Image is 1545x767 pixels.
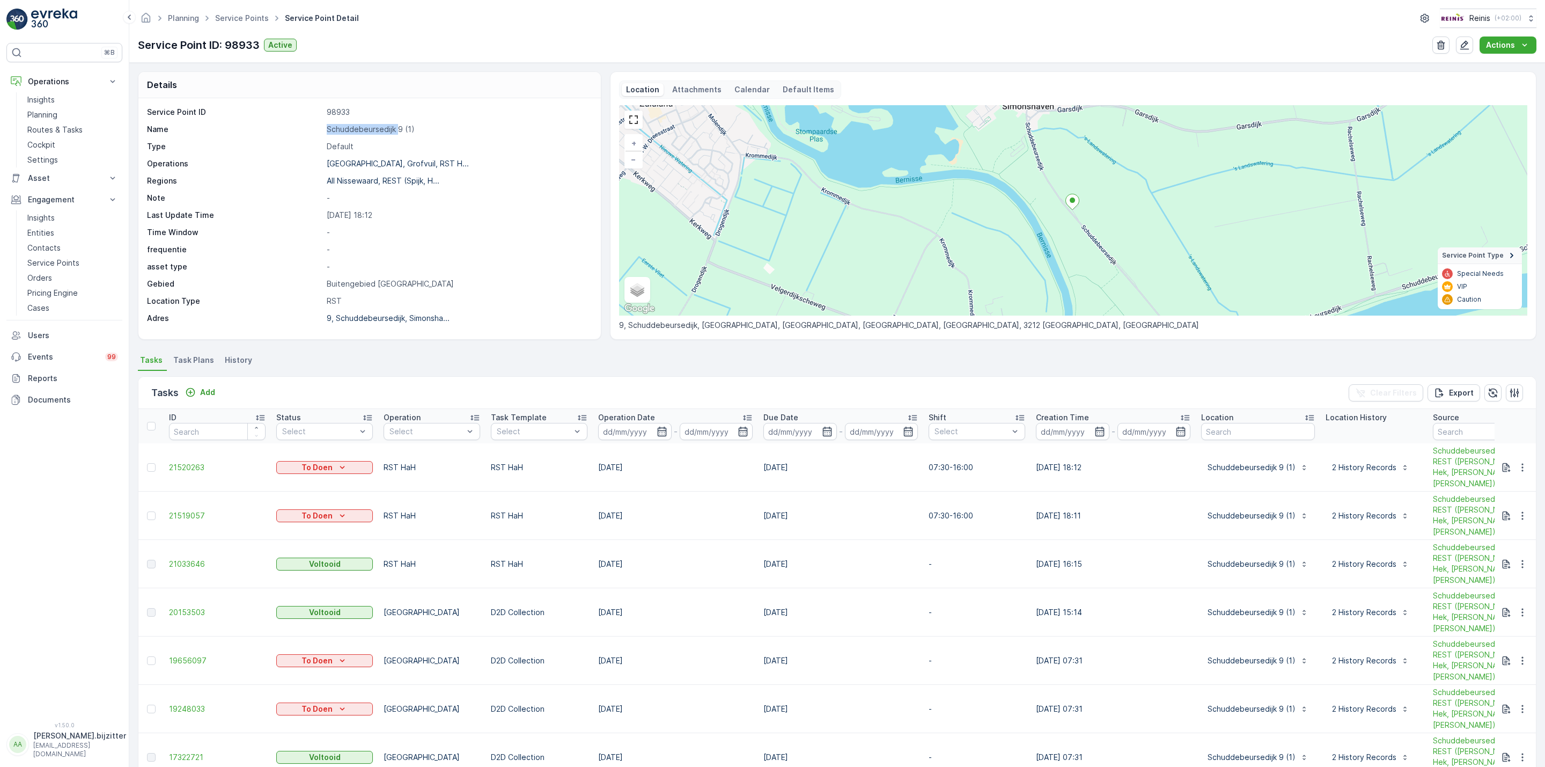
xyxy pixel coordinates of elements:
input: Search [1201,423,1315,440]
td: [DATE] 16:15 [1031,540,1196,588]
p: frequentie [147,244,322,255]
p: To Doen [301,510,333,521]
p: Attachments [672,84,722,95]
p: To Doen [301,462,333,473]
p: Gebied [147,279,322,289]
td: RST HaH [378,492,485,540]
button: Schuddebeursedijk 9 (1) [1201,652,1315,669]
td: RST HaH [485,443,593,492]
p: 2 History Records [1332,704,1396,714]
p: Voltooid [309,559,341,569]
p: [PERSON_NAME].bijzitter [33,731,126,741]
p: To Doen [301,655,333,666]
p: Time Window [147,227,322,238]
p: Special Needs [1457,269,1504,278]
p: Regions [147,176,322,186]
p: Due Date [763,412,798,423]
p: VIP [1457,282,1467,291]
p: ( +02:00 ) [1495,14,1521,23]
p: 2 History Records [1332,510,1396,521]
td: RST HaH [485,540,593,588]
span: 21519057 [169,510,266,521]
span: Service Point Detail [283,13,361,24]
span: Task Plans [173,355,214,366]
p: Operations [28,76,101,87]
img: Reinis-Logo-Vrijstaand_Tekengebied-1-copy2_aBO4n7j.png [1440,12,1465,24]
p: Default Items [783,84,834,95]
p: Events [28,352,99,362]
button: 2 History Records [1326,749,1416,766]
p: 2 History Records [1332,655,1396,666]
a: Documents [6,389,122,411]
button: Voltooid [276,558,373,571]
p: 2 History Records [1332,752,1396,763]
span: Schuddebeursedijk 9 (1) - REST ([PERSON_NAME], Hek, [PERSON_NAME], [PERSON_NAME]) [1433,542,1529,586]
p: RST [327,296,590,306]
span: − [631,155,636,164]
p: Planning [27,109,57,120]
input: Search [1433,423,1529,440]
div: Toggle Row Selected [147,463,156,472]
p: Type [147,141,322,152]
p: Operations [147,158,322,169]
p: Pricing Engine [27,288,78,298]
p: ID [169,412,176,423]
a: Routes & Tasks [23,122,122,137]
button: 2 History Records [1326,459,1416,476]
td: [DATE] [758,637,923,685]
p: Select [389,426,464,437]
td: D2D Collection [485,588,593,637]
td: [DATE] 07:31 [1031,685,1196,733]
td: [DATE] [758,540,923,588]
p: - [674,425,678,438]
p: 2 History Records [1332,559,1396,569]
td: D2D Collection [485,685,593,733]
p: Actions [1486,40,1515,50]
button: Schuddebeursedijk 9 (1) [1201,700,1315,718]
p: Clear Filters [1370,388,1417,398]
p: Insights [27,213,55,223]
p: Cockpit [27,140,55,150]
p: - [327,227,590,238]
span: Schuddebeursedijk 9 (1) - REST ([PERSON_NAME], Hek, [PERSON_NAME], [PERSON_NAME]) [1433,639,1529,682]
p: Adres [147,313,322,324]
p: Engagement [28,194,101,205]
a: Events99 [6,346,122,368]
p: Select [282,426,356,437]
p: Last Update Time [147,210,322,221]
td: [GEOGRAPHIC_DATA] [378,588,485,637]
button: Reinis(+02:00) [1440,9,1536,28]
p: Tasks [151,385,179,400]
a: Insights [23,210,122,225]
a: Schuddebeursedijk 9 (1) - REST (Spijk, Hek, simon, Geerv) [1433,639,1529,682]
a: 21033646 [169,559,266,569]
a: Zoom Out [626,151,642,167]
p: Location History [1326,412,1387,423]
p: Details [147,78,177,91]
p: Name [147,124,322,135]
span: v 1.50.0 [6,722,122,728]
div: AA [9,736,26,753]
button: Schuddebeursedijk 9 (1) [1201,604,1315,621]
button: 2 History Records [1326,652,1416,669]
p: Shift [929,412,946,423]
td: [DATE] [758,443,923,492]
p: Reports [28,373,118,384]
p: Operation [384,412,421,423]
p: Users [28,330,118,341]
a: Schuddebeursedijk 9 (1) - REST (Spijk, Hek, simon, Geerv) [1433,687,1529,731]
p: ⌘B [104,48,115,57]
a: Entities [23,225,122,240]
td: [DATE] [593,540,758,588]
input: dd/mm/yyyy [598,423,672,440]
p: Active [268,40,292,50]
p: 99 [107,353,116,361]
div: Toggle Row Selected [147,753,156,762]
td: [DATE] [758,685,923,733]
button: Asset [6,167,122,189]
td: [DATE] [593,492,758,540]
a: Schuddebeursedijk 9 (1) - REST (Spijk, Hek, simon, Geerv) [1433,590,1529,634]
div: Toggle Row Selected [147,560,156,568]
p: Export [1449,388,1474,398]
span: 17322721 [169,752,266,763]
